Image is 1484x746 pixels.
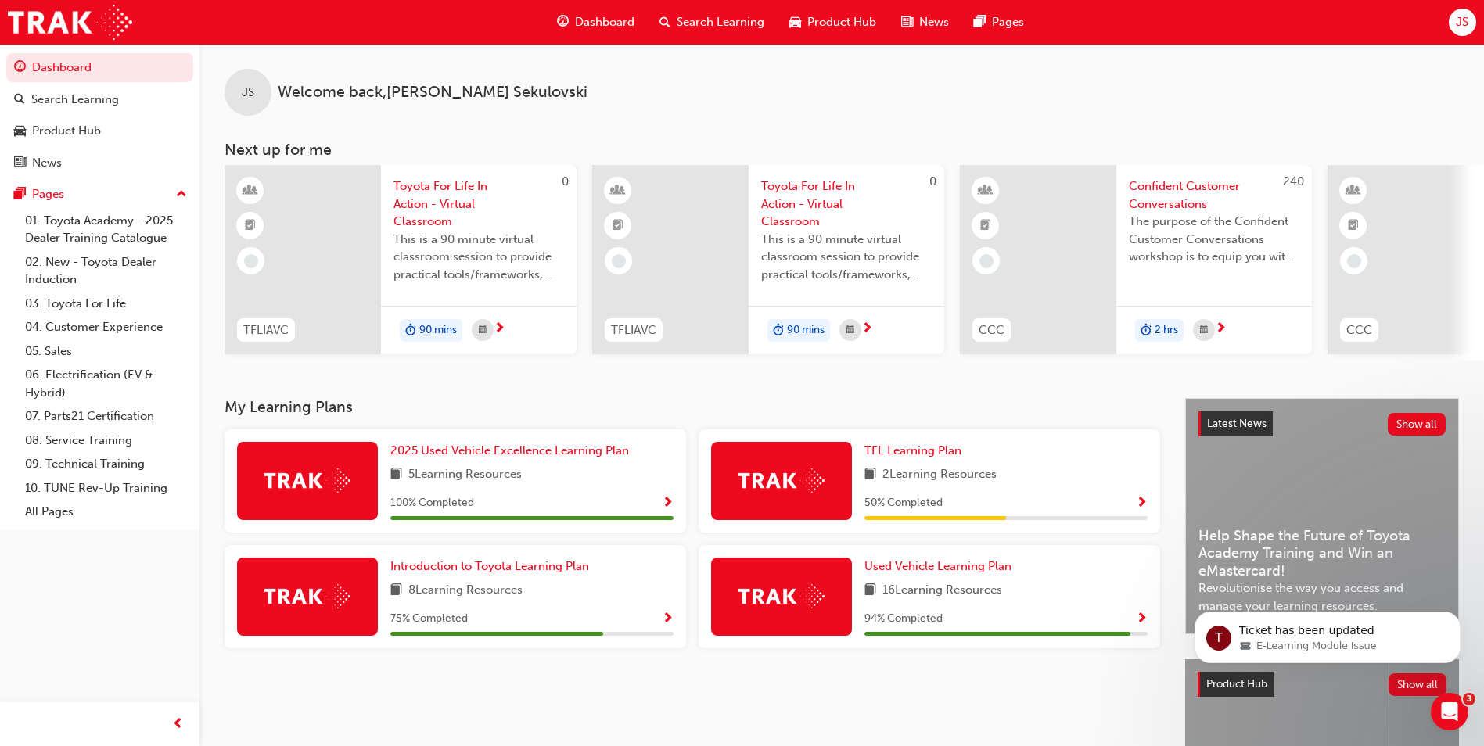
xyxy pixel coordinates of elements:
span: guage-icon [14,61,26,75]
a: 10. TUNE Rev-Up Training [19,476,193,500]
span: CCC [979,321,1004,339]
div: Product Hub [32,122,101,140]
a: search-iconSearch Learning [647,6,777,38]
span: Search Learning [677,13,764,31]
a: 2025 Used Vehicle Excellence Learning Plan [390,442,635,460]
span: guage-icon [557,13,569,32]
span: 3 [1463,693,1475,705]
span: news-icon [14,156,26,170]
button: Pages [6,180,193,209]
div: Profile image for Trak [213,25,244,56]
button: Show all [1388,413,1446,436]
img: Trak [738,468,825,493]
p: Hi [PERSON_NAME] [31,111,282,138]
a: 0TFLIAVCToyota For Life In Action - Virtual ClassroomThis is a 90 minute virtual classroom sessio... [225,165,577,354]
span: book-icon [864,581,876,601]
span: calendar-icon [479,321,487,340]
span: 0 [562,174,569,188]
span: up-icon [176,185,187,205]
div: We typically reply in a few hours [32,213,261,230]
span: Show Progress [662,497,674,511]
span: learningRecordVerb_NONE-icon [979,254,994,268]
span: learningResourceType_INSTRUCTOR_LED-icon [980,181,991,201]
span: Confident Customer Conversations [1129,178,1299,213]
button: Show Progress [1136,493,1148,513]
a: 01. Toyota Academy - 2025 Dealer Training Catalogue [19,209,193,250]
span: 8 Learning Resources [408,581,523,601]
span: This is a 90 minute virtual classroom session to provide practical tools/frameworks, behaviours a... [761,231,932,284]
span: next-icon [494,322,505,336]
span: 90 mins [787,321,825,339]
span: prev-icon [172,715,184,734]
span: Home [34,527,70,538]
span: 16 Learning Resources [882,581,1002,601]
span: book-icon [864,465,876,485]
span: News [919,13,949,31]
img: Trak [738,584,825,608]
button: JS [1449,9,1476,36]
span: Toyota For Life In Action - Virtual Classroom [393,178,564,231]
a: 240CCCConfident Customer ConversationsThe purpose of the Confident Customer Conversations worksho... [960,165,1312,354]
a: All Pages [19,500,193,524]
span: booktick-icon [980,216,991,236]
span: 90 mins [419,321,457,339]
span: booktick-icon [1348,216,1359,236]
span: search-icon [659,13,670,32]
a: 02. New - Toyota Dealer Induction [19,250,193,292]
iframe: Intercom live chat [1431,693,1468,730]
span: TFLIAVC [243,321,289,339]
span: pages-icon [14,188,26,202]
span: 75 % Completed [390,610,468,628]
span: TFLIAVC [611,321,656,339]
a: pages-iconPages [961,6,1037,38]
span: car-icon [789,13,801,32]
span: Show Progress [662,612,674,626]
span: 2 hrs [1155,321,1178,339]
span: next-icon [861,322,873,336]
span: book-icon [390,581,402,601]
a: 08. Service Training [19,429,193,453]
span: booktick-icon [245,216,256,236]
span: learningRecordVerb_NONE-icon [612,254,626,268]
p: Ticket has been updated [68,110,270,126]
span: learningResourceType_INSTRUCTOR_LED-icon [613,181,623,201]
a: 0TFLIAVCToyota For Life In Action - Virtual ClassroomThis is a 90 minute virtual classroom sessio... [592,165,944,354]
a: News [6,149,193,178]
span: duration-icon [773,321,784,341]
a: 03. Toyota For Life [19,292,193,316]
span: pages-icon [974,13,986,32]
img: logo [31,30,110,55]
span: Latest News [1207,417,1267,430]
button: Messages [104,488,208,551]
button: Show Progress [662,493,674,513]
span: calendar-icon [846,321,854,340]
span: duration-icon [1141,321,1152,341]
span: JS [1456,13,1468,31]
a: 06. Electrification (EV & Hybrid) [19,363,193,404]
button: Show Progress [1136,609,1148,629]
div: ticket update from Trak, 37w ago. E-Learning Module Issue [23,99,289,150]
span: TFL Learning Plan [864,443,961,457]
a: Introduction to Toyota Learning Plan [390,558,595,576]
span: E-Learning Module Issue [85,126,205,140]
span: learningRecordVerb_NONE-icon [1347,254,1361,268]
a: Latest NewsShow all [1198,411,1446,436]
div: Send us a message [32,197,261,213]
a: Product Hub [6,117,193,145]
span: Toyota For Life In Action - Virtual Classroom [761,178,932,231]
span: news-icon [901,13,913,32]
img: Trak [8,5,132,40]
a: car-iconProduct Hub [777,6,889,38]
a: 09. Technical Training [19,452,193,476]
div: Profile image for Trak [35,113,60,138]
span: Show Progress [1136,612,1148,626]
span: car-icon [14,124,26,138]
button: Show Progress [662,609,674,629]
button: Tickets [209,488,313,551]
a: Used Vehicle Learning Plan [864,558,1018,576]
span: Tickets [242,527,280,538]
div: News [32,154,62,172]
span: calendar-icon [1200,321,1208,340]
h3: Next up for me [199,141,1484,159]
